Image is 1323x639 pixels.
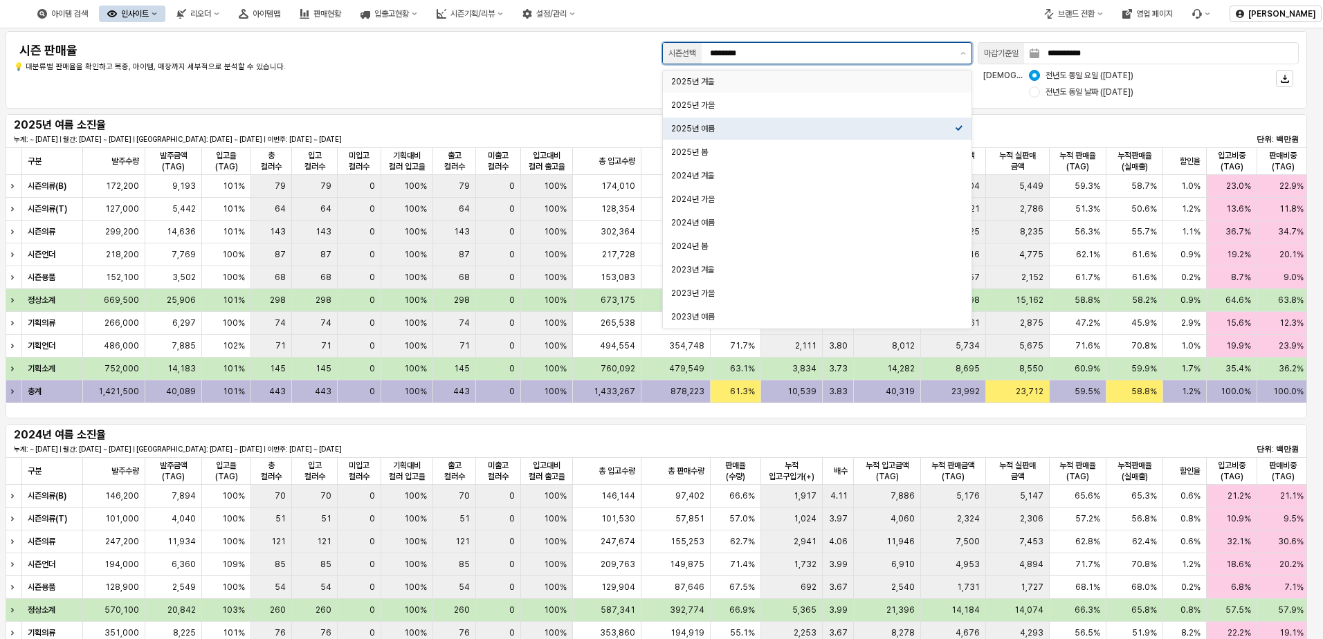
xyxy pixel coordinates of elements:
[428,6,511,22] div: 시즌기획/리뷰
[270,226,286,237] span: 143
[172,317,196,328] span: 6,297
[1131,203,1157,214] span: 50.6%
[172,340,196,351] span: 7,885
[671,217,955,228] div: 2024년 여름
[544,249,567,260] span: 100%
[1075,317,1100,328] span: 47.2%
[1181,180,1201,192] span: 1.0%
[454,363,470,374] span: 145
[453,386,470,397] span: 443
[671,311,955,322] div: 2023년 여름
[1279,363,1304,374] span: 36.2%
[829,340,848,351] span: 3.80
[716,460,755,482] span: 판매율(수량)
[459,203,470,214] span: 64
[1284,272,1304,283] span: 9.0%
[1075,272,1100,283] span: 61.7%
[369,180,375,192] span: 0
[1075,180,1100,192] span: 59.3%
[892,340,915,351] span: 8,012
[404,180,427,192] span: 100%
[544,226,567,237] span: 100%
[28,227,55,237] strong: 시즌의류
[1278,295,1304,306] span: 63.8%
[602,249,635,260] span: 217,728
[601,295,635,306] span: 673,175
[6,380,24,402] div: 행 확장
[1131,340,1157,351] span: 70.8%
[1020,203,1043,214] span: 2,786
[671,100,955,111] div: 2025년 가을
[544,386,567,397] span: 100%
[275,340,286,351] span: 71
[369,295,375,306] span: 0
[1114,6,1181,22] div: 영업 페이지
[99,6,165,22] div: 인사이트
[343,150,375,172] span: 미입고 컬러수
[544,295,567,306] span: 100%
[527,460,567,482] span: 입고대비 컬러 출고율
[291,6,349,22] div: 판매현황
[509,272,515,283] span: 0
[1227,249,1251,260] span: 19.2%
[1076,249,1100,260] span: 62.1%
[270,363,286,374] span: 145
[1263,460,1303,482] span: 판매비중(TAG)
[223,203,245,214] span: 101%
[352,6,426,22] div: 입출고현황
[172,180,196,192] span: 9,193
[6,335,24,357] div: 행 확장
[670,386,704,397] span: 878,223
[208,460,245,482] span: 입고율(TAG)
[663,70,971,329] div: Select an option
[1020,317,1043,328] span: 2,875
[168,6,228,22] div: 리오더
[671,288,955,299] div: 2023년 가을
[28,341,55,351] strong: 기획언더
[1192,133,1299,145] p: 단위: 백만원
[6,553,24,575] div: 행 확장
[482,460,515,482] span: 미출고 컬러수
[601,317,635,328] span: 265,538
[1279,249,1304,260] span: 20.1%
[829,363,848,374] span: 3.73
[28,364,55,373] strong: 기획소계
[111,156,139,167] span: 발주수량
[404,272,427,283] span: 100%
[1263,150,1303,172] span: 판매비중(TAG)
[369,340,375,351] span: 0
[1132,249,1157,260] span: 61.6%
[601,180,635,192] span: 174,010
[6,221,24,243] div: 행 확장
[275,203,286,214] span: 64
[275,180,286,192] span: 79
[6,485,24,507] div: 행 확장
[190,9,211,19] div: 리오더
[509,180,515,192] span: 0
[1226,180,1251,192] span: 23.0%
[671,123,955,134] div: 2025년 여름
[151,150,196,172] span: 발주금액(TAG)
[275,249,286,260] span: 87
[509,295,515,306] span: 0
[6,508,24,530] div: 행 확장
[374,9,409,19] div: 입출고현황
[222,272,245,283] span: 100%
[369,226,375,237] span: 0
[1132,272,1157,283] span: 61.6%
[6,289,24,311] div: 행 확장
[28,465,42,476] span: 구분
[253,9,280,19] div: 아이템맵
[527,150,567,172] span: 입고대비 컬러 출고율
[208,150,245,172] span: 입고율(TAG)
[313,9,341,19] div: 판매현황
[404,340,427,351] span: 100%
[104,363,139,374] span: 752,000
[28,250,55,259] strong: 시즌언더
[956,340,980,351] span: 5,734
[1036,6,1111,22] div: 브랜드 전환
[51,9,88,19] div: 아이템 검색
[6,243,24,266] div: 행 확장
[1184,6,1219,22] div: 버그 제보 및 기능 개선 요청
[1225,295,1251,306] span: 64.6%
